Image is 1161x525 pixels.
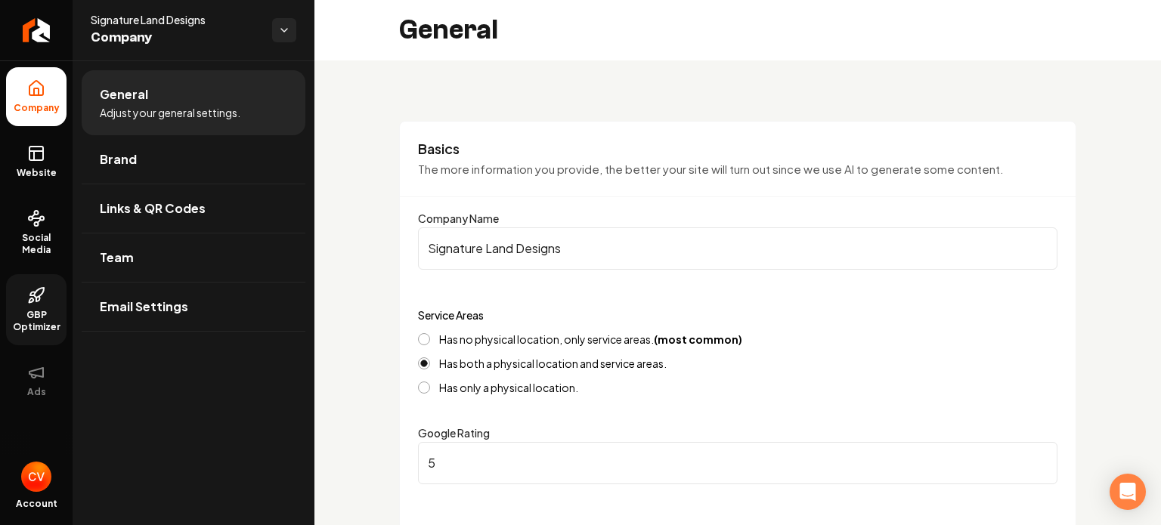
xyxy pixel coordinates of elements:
label: Has only a physical location. [439,382,578,393]
span: Email Settings [100,298,188,316]
strong: (most common) [654,332,742,346]
button: Ads [6,351,67,410]
input: Company Name [418,227,1057,270]
a: GBP Optimizer [6,274,67,345]
label: Company Name [418,212,499,225]
input: Google Rating [418,442,1057,484]
span: Brand [100,150,137,168]
h3: Basics [418,140,1057,158]
span: Account [16,498,57,510]
a: Website [6,132,67,191]
span: Company [8,102,66,114]
span: Team [100,249,134,267]
span: Adjust your general settings. [100,105,240,120]
p: The more information you provide, the better your site will turn out since we use AI to generate ... [418,161,1057,178]
span: Links & QR Codes [100,199,206,218]
span: Social Media [6,232,67,256]
a: Brand [82,135,305,184]
h2: General [399,15,498,45]
label: Has no physical location, only service areas. [439,334,742,344]
label: Service Areas [418,308,484,322]
span: Company [91,27,260,48]
button: Open user button [21,462,51,492]
span: General [100,85,148,103]
div: Open Intercom Messenger [1110,474,1146,510]
a: Social Media [6,197,67,268]
a: Links & QR Codes [82,184,305,233]
a: Team [82,233,305,282]
a: Email Settings [82,283,305,331]
label: Has both a physical location and service areas. [439,358,667,369]
span: Ads [21,386,52,398]
img: Rebolt Logo [23,18,51,42]
img: Christian Vega [21,462,51,492]
span: Signature Land Designs [91,12,260,27]
span: Website [11,167,63,179]
label: Google Rating [418,426,490,440]
span: GBP Optimizer [6,309,67,333]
